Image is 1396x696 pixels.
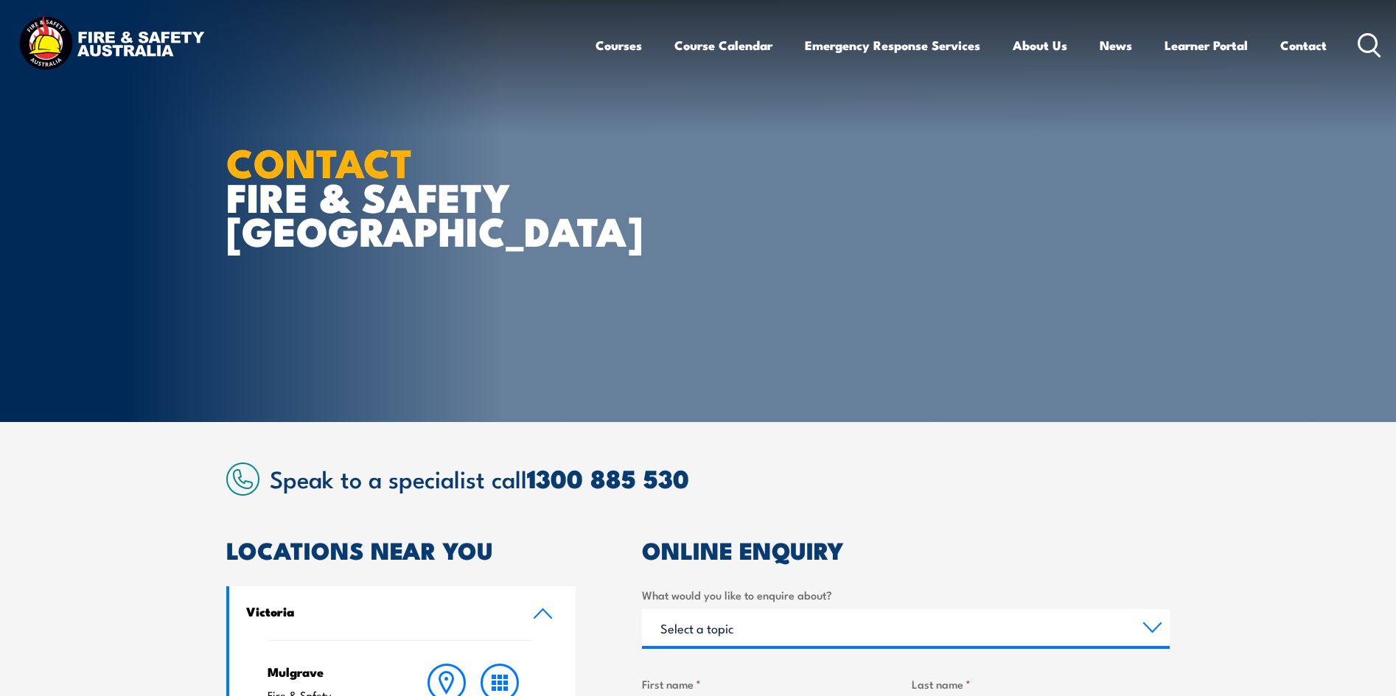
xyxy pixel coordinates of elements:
[1013,26,1067,65] a: About Us
[596,26,642,65] a: Courses
[527,458,689,497] a: 1300 885 530
[912,675,1170,692] label: Last name
[226,144,590,247] h1: FIRE & SAFETY [GEOGRAPHIC_DATA]
[270,465,1170,491] h2: Speak to a specialist call
[642,675,900,692] label: First name
[642,539,1170,560] h2: ONLINE ENQUIRY
[226,130,413,191] strong: CONTACT
[229,586,576,640] a: Victoria
[226,539,576,560] h2: LOCATIONS NEAR YOU
[1165,26,1248,65] a: Learner Portal
[1280,26,1327,65] a: Contact
[268,664,391,680] h4: Mulgrave
[642,586,1170,603] label: What would you like to enquire about?
[674,26,772,65] a: Course Calendar
[246,603,510,619] h4: Victoria
[1100,26,1132,65] a: News
[805,26,980,65] a: Emergency Response Services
